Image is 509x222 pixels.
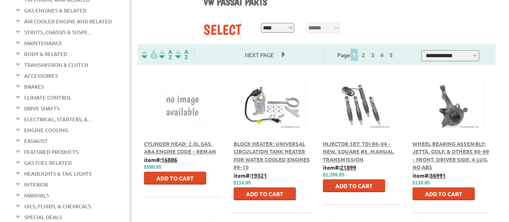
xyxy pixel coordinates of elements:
a: Manuals [24,190,49,201]
b: item#: [413,172,446,179]
a: Transmission & Clutch [24,60,88,70]
a: Air Cooled Engine and Related [24,16,112,27]
u: 16886 [161,156,177,163]
a: Interior [24,179,48,190]
a: 4 [378,51,386,58]
button: Add to Cart [234,187,296,200]
a: Featured Products [24,147,78,157]
a: Maintenance [24,38,62,48]
span: Next Page [237,49,282,61]
div: Select [203,21,240,38]
span: $1,299.95 [323,172,344,178]
span: $599.95 [144,164,161,170]
button: Add to Cart [413,187,475,200]
img: Sort by Sales Rank [174,50,190,59]
span: Add to Cart [156,174,194,182]
u: 36991 [430,172,446,179]
span: Add to Cart [335,182,373,189]
a: Wheel Bearing Assembly: Jetta, Golf, & Others 90-99 - Front, Driver Side, 4 lug, No ABS [413,140,489,171]
a: Struts, Chassis & Suspe... [24,27,91,37]
span: 1 [351,49,358,61]
a: Accessories [24,71,58,81]
a: Injector Set: TDI 96-04 - New, Square #3, Manual Transmission [323,140,394,163]
span: Add to Cart [425,190,462,197]
u: 19321 [251,172,267,179]
a: 2 [360,51,367,58]
a: Engine Cooling [24,125,68,135]
b: item#: [323,164,356,171]
button: Add to Cart [323,179,385,192]
img: filterpricelow.svg [142,50,158,59]
span: $139.95 [413,180,430,186]
b: item#: [144,156,177,163]
a: Headlights & Tail Lights [24,168,92,179]
a: Gas Fuel Related [24,158,72,168]
a: 5 [388,51,395,58]
a: Exhaust [24,136,48,146]
a: Next Page [237,51,282,58]
a: Gas Engines & Related [24,5,86,16]
a: 3 [369,51,376,58]
a: Climate Control [24,92,72,103]
a: Drive Shafts [24,103,60,114]
a: Brakes [24,81,44,92]
a: Cylinder Head: 2.0L Gas, ABA Engine Code - Reman [144,140,216,155]
button: Add to Cart [144,172,206,185]
a: Block Heater: Universal Circulation Tank Heater For Water Cooled Engines 99-10 [234,140,310,171]
span: Add to Cart [246,190,283,197]
a: Oils, Fluids, & Chemicals [24,201,91,212]
span: $114.95 [234,180,251,186]
img: Sort by Headline [158,50,174,59]
u: 21899 [340,164,356,171]
a: Electrical, Starters, &... [24,114,91,124]
b: item#: [234,172,267,179]
div: Page [324,48,408,61]
a: Body & Related [24,49,67,59]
